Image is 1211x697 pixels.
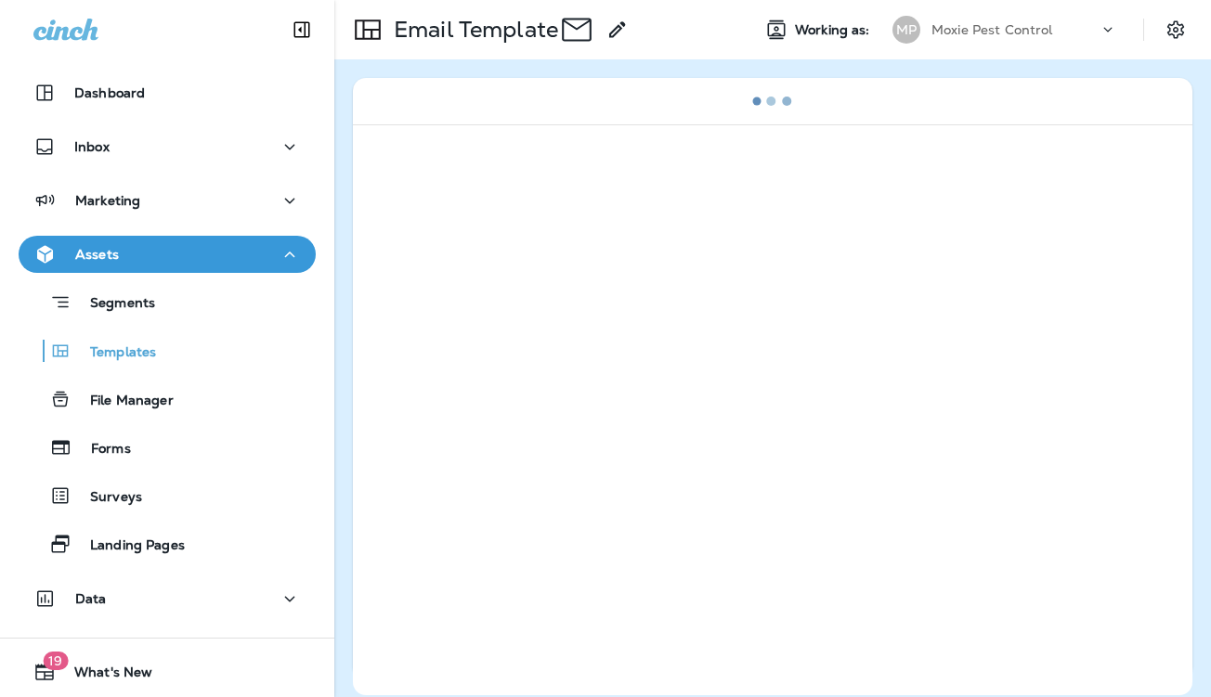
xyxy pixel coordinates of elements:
div: MP [892,16,920,44]
p: File Manager [72,393,174,410]
p: Marketing [75,193,140,208]
button: Landing Pages [19,524,316,563]
button: Marketing [19,182,316,219]
p: Data [75,591,107,606]
button: File Manager [19,380,316,419]
p: Segments [72,295,155,314]
p: Dashboard [74,85,145,100]
button: Assets [19,236,316,273]
p: Templates [72,344,156,362]
p: Landing Pages [72,537,185,555]
p: Assets [75,247,119,262]
button: Templates [19,331,316,370]
button: Settings [1159,13,1192,46]
button: Inbox [19,128,316,165]
span: 19 [43,652,68,670]
button: Dashboard [19,74,316,111]
p: Email Template [386,16,558,44]
button: Data [19,580,316,617]
p: Moxie Pest Control [931,22,1053,37]
p: Inbox [74,139,110,154]
p: Surveys [72,489,142,507]
button: Surveys [19,476,316,515]
p: Forms [72,441,131,458]
button: Forms [19,428,316,467]
button: Collapse Sidebar [276,11,328,48]
span: What's New [56,665,152,687]
button: Segments [19,282,316,322]
span: Working as: [795,22,874,38]
button: 19What's New [19,653,316,691]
